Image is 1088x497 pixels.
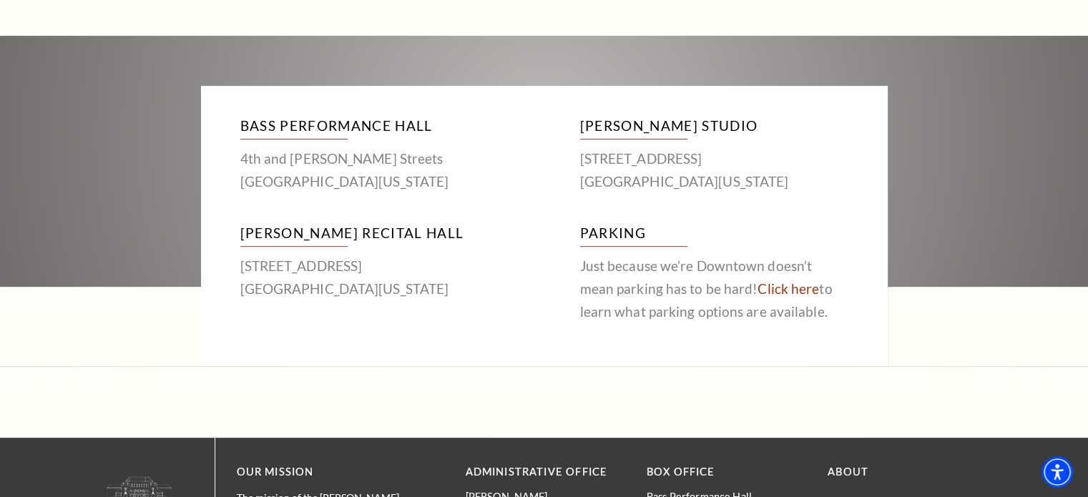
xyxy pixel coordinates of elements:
[580,147,848,193] p: [STREET_ADDRESS] [GEOGRAPHIC_DATA][US_STATE]
[240,147,509,193] p: 4th and [PERSON_NAME] Streets [GEOGRAPHIC_DATA][US_STATE]
[240,255,509,300] p: [STREET_ADDRESS] [GEOGRAPHIC_DATA][US_STATE]
[580,222,848,247] h3: Parking
[580,114,848,139] h3: [PERSON_NAME] Studio
[466,463,625,481] p: Administrative Office
[240,114,509,139] h3: Bass Performance Hall
[580,255,848,323] p: Just because we’re Downtown doesn’t mean parking has to be hard! to learn what parking options ar...
[758,280,819,297] a: Click here to learn what parking options are available - open in a new tab
[828,466,868,478] a: About
[240,222,509,247] h3: [PERSON_NAME] Recital Hall
[647,463,806,481] p: BOX OFFICE
[237,463,416,481] p: OUR MISSION
[1042,456,1073,488] div: Accessibility Menu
